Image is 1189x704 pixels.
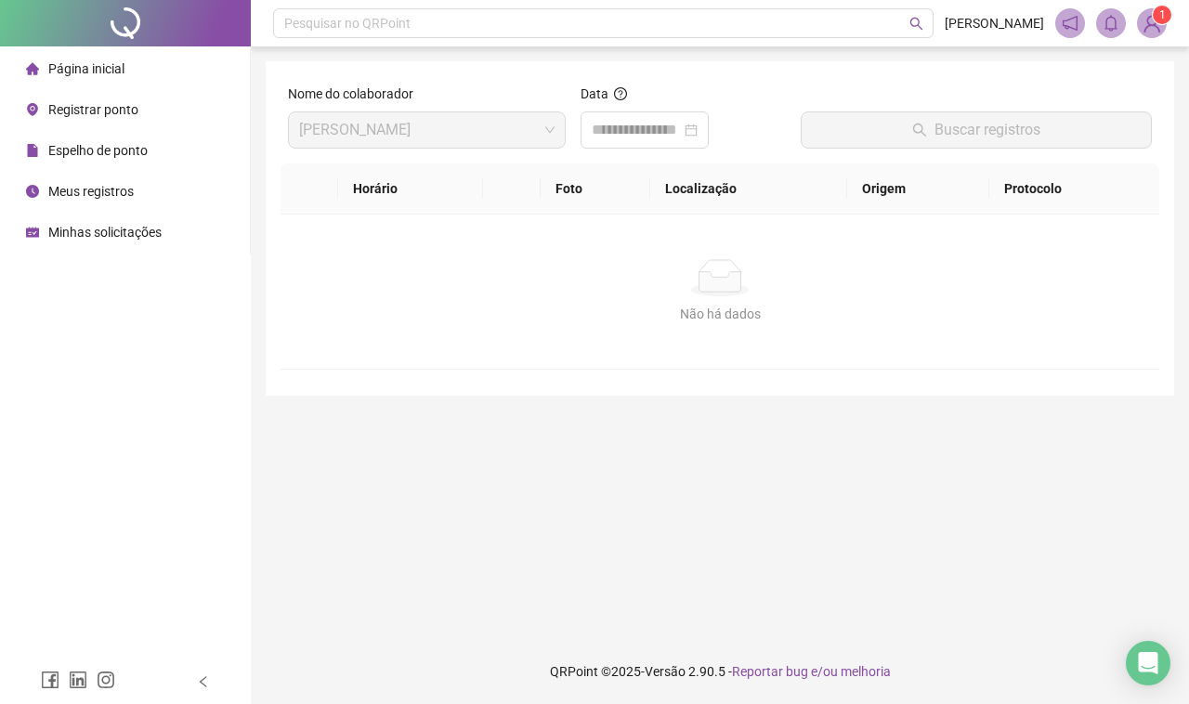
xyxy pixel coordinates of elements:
[645,664,686,679] span: Versão
[48,143,148,158] span: Espelho de ponto
[581,86,608,101] span: Data
[650,163,847,215] th: Localização
[48,225,162,240] span: Minhas solicitações
[41,671,59,689] span: facebook
[26,185,39,198] span: clock-circle
[197,675,210,688] span: left
[48,61,124,76] span: Página inicial
[251,639,1189,704] footer: QRPoint © 2025 - 2.90.5 -
[26,226,39,239] span: schedule
[26,62,39,75] span: home
[945,13,1044,33] span: [PERSON_NAME]
[97,671,115,689] span: instagram
[26,144,39,157] span: file
[26,103,39,116] span: environment
[338,163,482,215] th: Horário
[1138,9,1166,37] img: 91368
[288,84,425,104] label: Nome do colaborador
[801,111,1152,149] button: Buscar registros
[1103,15,1119,32] span: bell
[732,664,891,679] span: Reportar bug e/ou melhoria
[48,102,138,117] span: Registrar ponto
[48,184,134,199] span: Meus registros
[909,17,923,31] span: search
[989,163,1159,215] th: Protocolo
[614,87,627,100] span: question-circle
[541,163,650,215] th: Foto
[1062,15,1078,32] span: notification
[1153,6,1171,24] sup: Atualize o seu contato no menu Meus Dados
[1159,8,1166,21] span: 1
[847,163,989,215] th: Origem
[303,304,1137,324] div: Não há dados
[1126,641,1170,685] div: Open Intercom Messenger
[299,112,555,148] span: SHEILA OLIVEIRA
[69,671,87,689] span: linkedin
